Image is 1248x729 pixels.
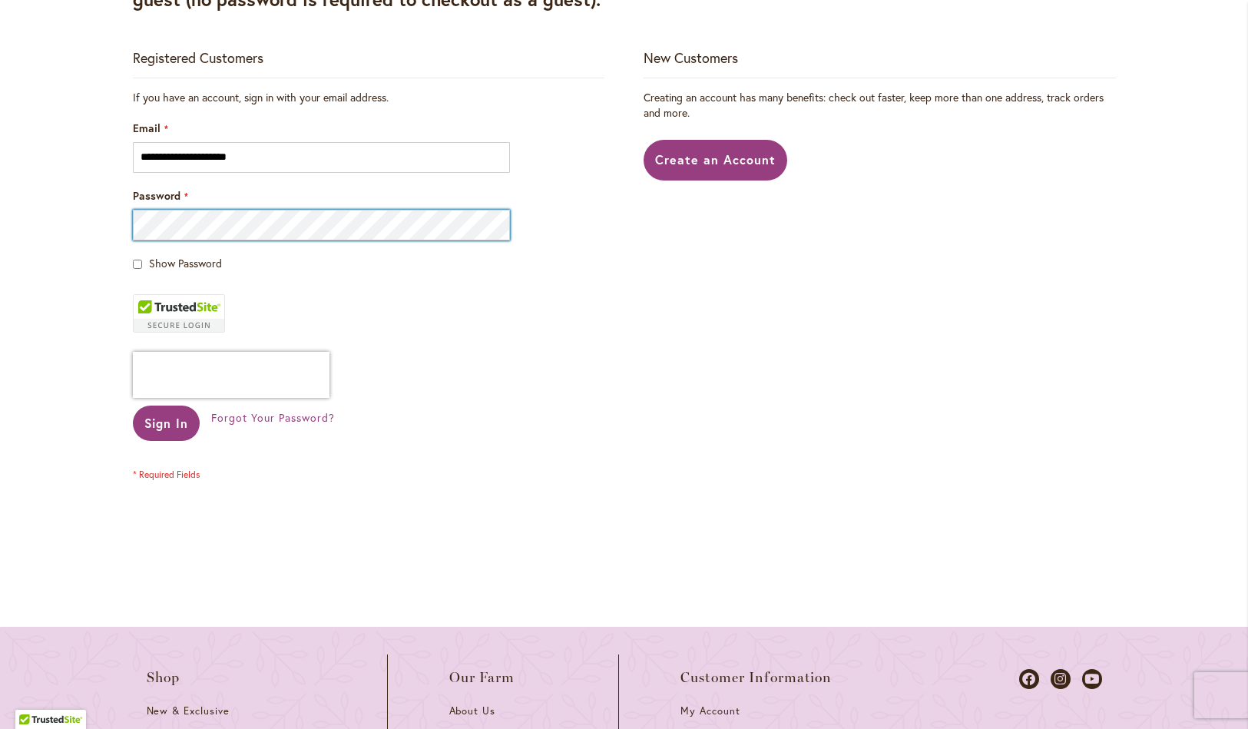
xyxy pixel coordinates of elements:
span: Create an Account [655,151,776,167]
span: Password [133,188,180,203]
span: Email [133,121,161,135]
span: Sign In [144,415,189,431]
strong: Registered Customers [133,48,263,67]
iframe: reCAPTCHA [133,352,329,398]
a: Forgot Your Password? [211,410,334,426]
iframe: Launch Accessibility Center [12,674,55,717]
div: TrustedSite Certified [133,294,225,333]
span: Show Password [149,256,222,270]
a: Dahlias on Youtube [1082,669,1102,689]
span: Shop [147,670,180,685]
p: Creating an account has many benefits: check out faster, keep more than one address, track orders... [644,90,1115,121]
strong: New Customers [644,48,738,67]
span: New & Exclusive [147,704,230,717]
span: Customer Information [680,670,833,685]
span: About Us [449,704,496,717]
span: My Account [680,704,740,717]
div: If you have an account, sign in with your email address. [133,90,604,105]
a: Create an Account [644,140,787,181]
span: Our Farm [449,670,515,685]
a: Dahlias on Instagram [1051,669,1071,689]
button: Sign In [133,406,200,441]
a: Dahlias on Facebook [1019,669,1039,689]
